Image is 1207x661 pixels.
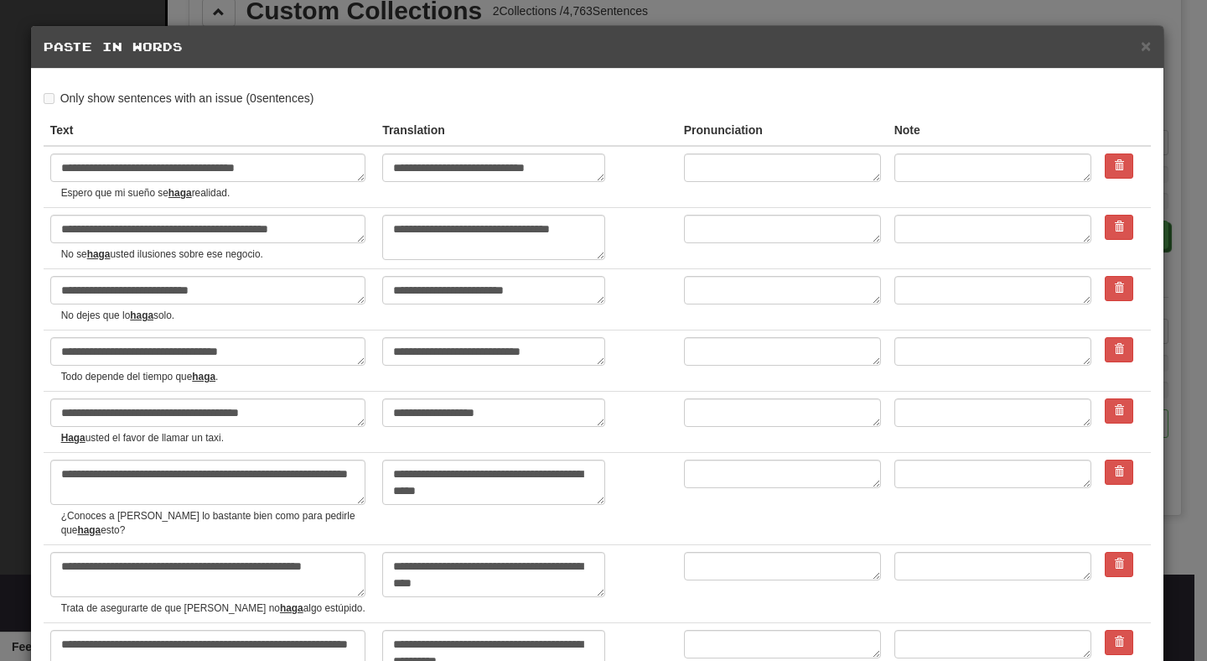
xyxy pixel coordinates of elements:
u: haga [130,310,153,321]
u: haga [168,187,192,199]
u: haga [87,248,111,260]
small: No se usted ilusiones sobre ese negocio. [61,247,370,262]
u: haga [192,371,215,383]
small: usted el favor de llamar un taxi. [61,431,370,445]
u: haga [280,602,303,614]
u: Haga [61,432,85,444]
u: haga [77,524,101,536]
th: Pronunciation [677,115,888,146]
small: Espero que mi sueño se realidad. [61,186,370,200]
th: Note [888,115,1098,146]
th: Text [44,115,376,146]
span: × [1141,36,1151,55]
h5: Paste in Words [44,39,1152,55]
small: No dejes que lo solo. [61,309,370,323]
label: Only show sentences with an issue ( 0 sentences) [44,90,314,107]
small: Trata de asegurarte de que [PERSON_NAME] no algo estúpido. [61,601,370,616]
input: Only show sentences with an issue (0sentences) [44,93,54,104]
button: Close [1141,37,1151,55]
th: Translation [376,115,677,146]
small: Todo depende del tiempo que . [61,370,370,384]
small: ¿Conoces a [PERSON_NAME] lo bastante bien como para pedirle que esto? [61,509,370,538]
